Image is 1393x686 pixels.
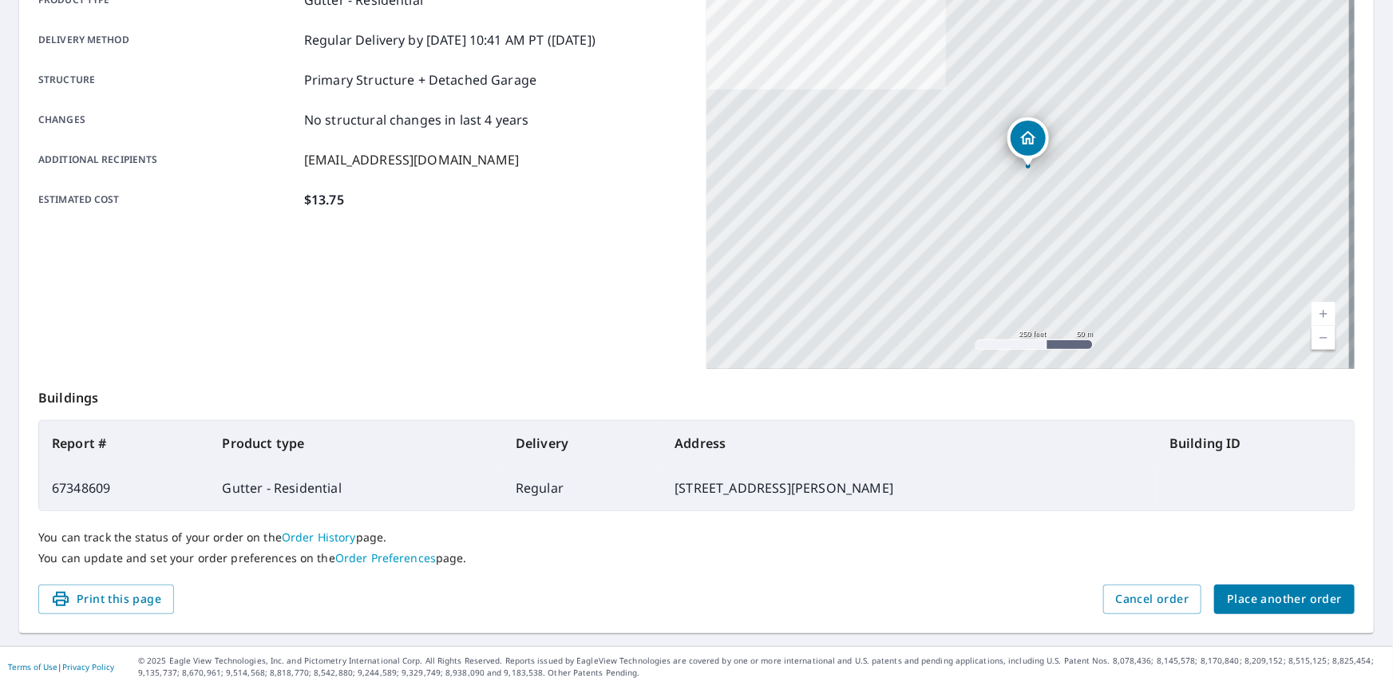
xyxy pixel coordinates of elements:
[38,190,298,209] p: Estimated cost
[662,466,1157,510] td: [STREET_ADDRESS][PERSON_NAME]
[138,655,1385,679] p: © 2025 Eagle View Technologies, Inc. and Pictometry International Corp. All Rights Reserved. Repo...
[1214,585,1355,614] button: Place another order
[304,30,596,50] p: Regular Delivery by [DATE] 10:41 AM PT ([DATE])
[1227,589,1342,609] span: Place another order
[503,421,662,466] th: Delivery
[209,466,503,510] td: Gutter - Residential
[1312,326,1336,350] a: Current Level 17, Zoom Out
[38,30,298,50] p: Delivery method
[38,70,298,89] p: Structure
[38,585,174,614] button: Print this page
[503,466,662,510] td: Regular
[39,466,209,510] td: 67348609
[38,530,1355,545] p: You can track the status of your order on the page.
[1116,589,1189,609] span: Cancel order
[62,661,114,672] a: Privacy Policy
[282,529,356,545] a: Order History
[1007,117,1049,167] div: Dropped pin, building 1, Residential property, 43 Mildred Ave Baldwinsville, NY 13027
[38,551,1355,565] p: You can update and set your order preferences on the page.
[8,661,57,672] a: Terms of Use
[8,662,114,672] p: |
[39,421,209,466] th: Report #
[51,589,161,609] span: Print this page
[1157,421,1354,466] th: Building ID
[38,110,298,129] p: Changes
[1103,585,1202,614] button: Cancel order
[304,190,344,209] p: $13.75
[304,110,529,129] p: No structural changes in last 4 years
[38,150,298,169] p: Additional recipients
[662,421,1157,466] th: Address
[38,369,1355,420] p: Buildings
[304,70,536,89] p: Primary Structure + Detached Garage
[1312,302,1336,326] a: Current Level 17, Zoom In
[335,550,436,565] a: Order Preferences
[209,421,503,466] th: Product type
[304,150,519,169] p: [EMAIL_ADDRESS][DOMAIN_NAME]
